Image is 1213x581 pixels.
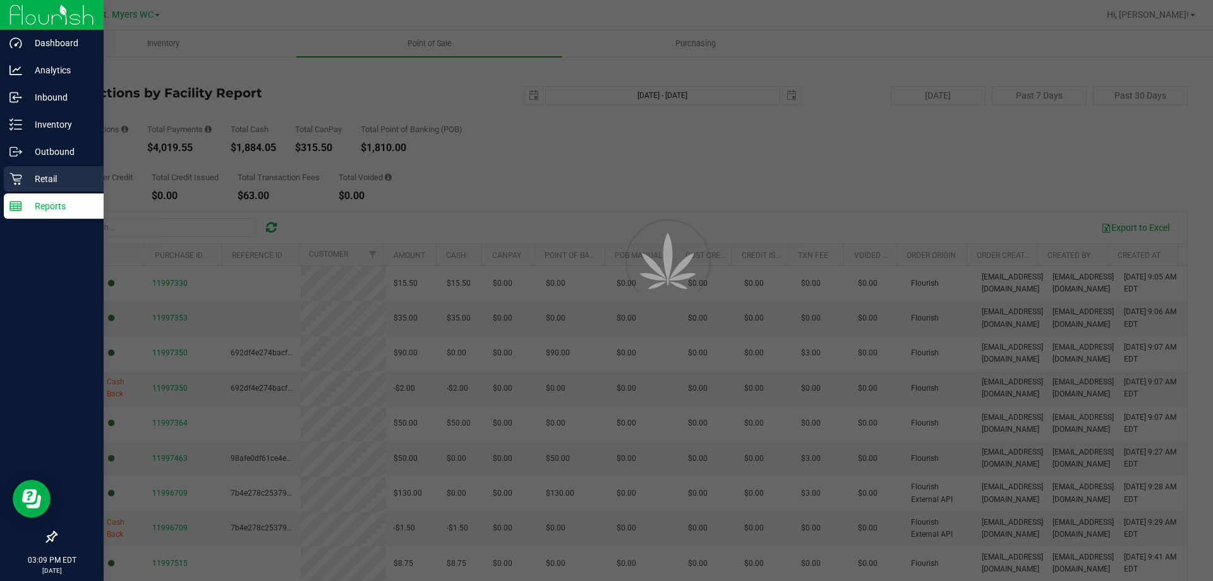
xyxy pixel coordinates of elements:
p: Reports [22,199,98,214]
p: [DATE] [6,566,98,575]
inline-svg: Retail [9,173,22,185]
iframe: Resource center [13,480,51,518]
p: Dashboard [22,35,98,51]
inline-svg: Inventory [9,118,22,131]
p: Analytics [22,63,98,78]
inline-svg: Inbound [9,91,22,104]
inline-svg: Analytics [9,64,22,76]
inline-svg: Reports [9,200,22,212]
p: Outbound [22,144,98,159]
inline-svg: Dashboard [9,37,22,49]
p: Retail [22,171,98,187]
p: Inventory [22,117,98,132]
p: 03:09 PM EDT [6,554,98,566]
inline-svg: Outbound [9,145,22,158]
p: Inbound [22,90,98,105]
